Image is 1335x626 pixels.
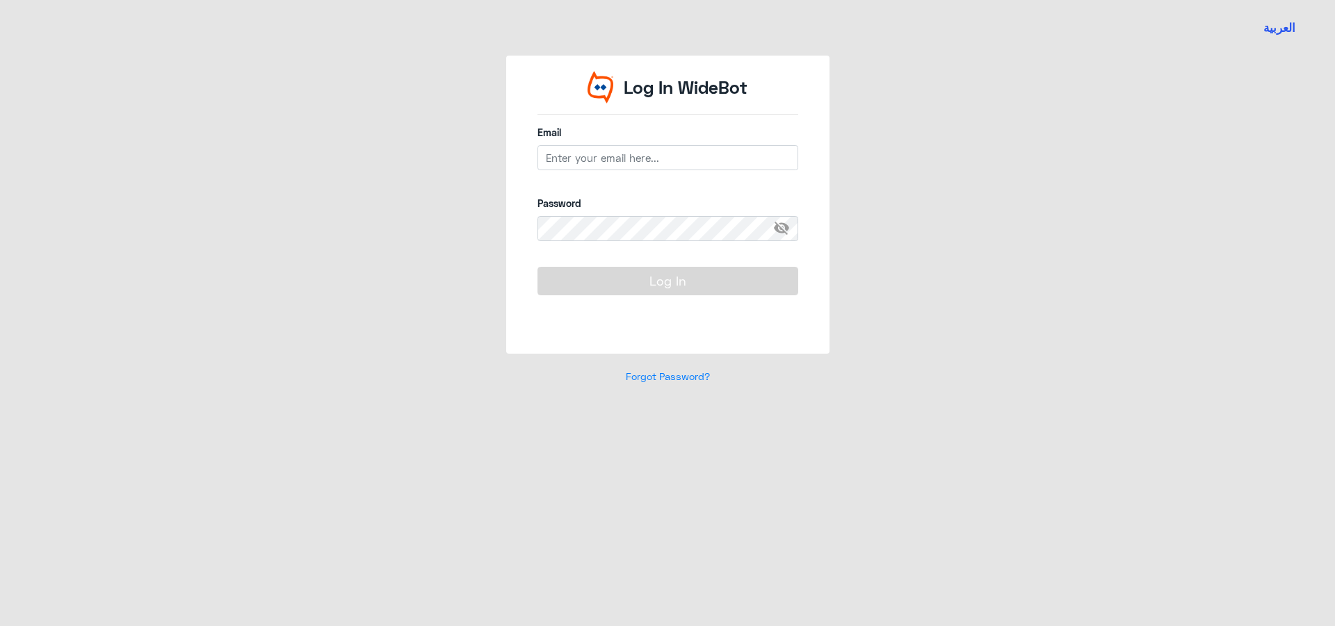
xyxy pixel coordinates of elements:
[537,125,798,140] label: Email
[537,145,798,170] input: Enter your email here...
[773,216,798,241] span: visibility_off
[537,267,798,295] button: Log In
[588,71,614,104] img: Widebot Logo
[1255,10,1304,45] a: Switch language
[626,370,710,382] a: Forgot Password?
[624,74,747,101] p: Log In WideBot
[537,196,798,211] label: Password
[1263,19,1295,37] button: العربية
